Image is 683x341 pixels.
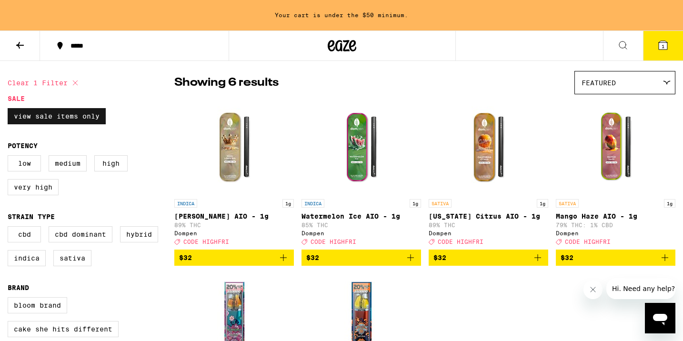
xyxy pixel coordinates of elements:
[537,199,548,208] p: 1g
[565,239,611,245] span: CODE HIGHFRI
[429,212,548,220] p: [US_STATE] Citrus AIO - 1g
[429,199,452,208] p: SATIVA
[561,254,573,261] span: $32
[662,43,664,49] span: 1
[8,226,41,242] label: CBD
[8,297,67,313] label: Bloom Brand
[8,284,29,291] legend: Brand
[429,99,548,250] a: Open page for California Citrus AIO - 1g from Dompen
[314,99,409,194] img: Dompen - Watermelon Ice AIO - 1g
[301,222,421,228] p: 85% THC
[301,199,324,208] p: INDICA
[556,212,675,220] p: Mango Haze AIO - 1g
[174,230,294,236] div: Dompen
[174,199,197,208] p: INDICA
[583,280,603,299] iframe: Close message
[311,239,356,245] span: CODE HIGHFRI
[8,71,81,95] button: Clear 1 filter
[429,250,548,266] button: Add to bag
[53,250,91,266] label: Sativa
[187,99,282,194] img: Dompen - King Louis XIII AIO - 1g
[556,230,675,236] div: Dompen
[49,155,87,171] label: Medium
[183,239,229,245] span: CODE HIGHFRI
[301,250,421,266] button: Add to bag
[8,155,41,171] label: Low
[438,239,483,245] span: CODE HIGHFRI
[174,222,294,228] p: 89% THC
[606,278,675,299] iframe: Message from company
[8,250,46,266] label: Indica
[8,108,106,124] label: View Sale Items Only
[120,226,158,242] label: Hybrid
[49,226,112,242] label: CBD Dominant
[429,222,548,228] p: 89% THC
[8,213,55,221] legend: Strain Type
[433,254,446,261] span: $32
[556,222,675,228] p: 79% THC: 1% CBD
[8,179,59,195] label: Very High
[94,155,128,171] label: High
[174,99,294,250] a: Open page for King Louis XIII AIO - 1g from Dompen
[174,250,294,266] button: Add to bag
[301,230,421,236] div: Dompen
[282,199,294,208] p: 1g
[410,199,421,208] p: 1g
[664,199,675,208] p: 1g
[174,75,279,91] p: Showing 6 results
[582,79,616,87] span: Featured
[8,95,25,102] legend: Sale
[568,99,663,194] img: Dompen - Mango Haze AIO - 1g
[301,212,421,220] p: Watermelon Ice AIO - 1g
[556,199,579,208] p: SATIVA
[301,99,421,250] a: Open page for Watermelon Ice AIO - 1g from Dompen
[429,230,548,236] div: Dompen
[556,99,675,250] a: Open page for Mango Haze AIO - 1g from Dompen
[643,31,683,60] button: 1
[441,99,536,194] img: Dompen - California Citrus AIO - 1g
[8,142,38,150] legend: Potency
[179,254,192,261] span: $32
[556,250,675,266] button: Add to bag
[306,254,319,261] span: $32
[645,303,675,333] iframe: Button to launch messaging window
[8,321,119,337] label: Cake She Hits Different
[174,212,294,220] p: [PERSON_NAME] AIO - 1g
